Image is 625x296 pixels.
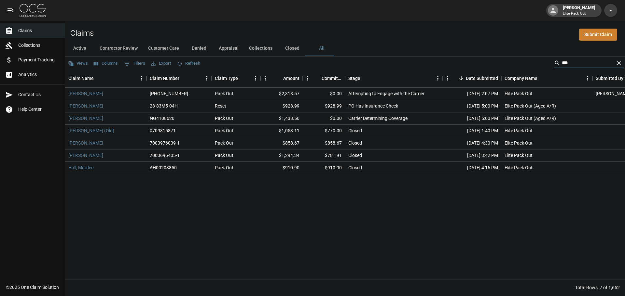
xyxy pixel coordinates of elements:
div: [DATE] 1:40 PM [443,125,501,137]
div: Company Name [505,69,537,87]
div: Submitted By [596,69,623,87]
div: $0.00 [303,88,345,100]
button: Menu [137,73,146,83]
div: Pack Out [215,127,233,134]
div: $0.00 [303,112,345,125]
div: Committed Amount [303,69,345,87]
a: [PERSON_NAME] [68,140,103,146]
div: Closed [348,152,362,159]
button: Sort [312,74,322,83]
div: Company Name [501,69,592,87]
button: Customer Care [143,41,184,56]
div: Carrier Determining Coverage [348,115,408,122]
div: Pack Out [215,90,233,97]
div: Elite Pack Out [505,90,533,97]
button: Sort [238,74,247,83]
div: Claim Type [212,69,260,87]
div: $770.00 [303,125,345,137]
div: Claim Number [150,69,179,87]
div: $1,053.11 [260,125,303,137]
p: Elite Pack Out [563,11,595,17]
button: Show filters [122,58,147,69]
button: Menu [583,73,592,83]
button: Sort [360,74,369,83]
div: 0709815871 [150,127,176,134]
div: $1,438.56 [260,112,303,125]
button: Sort [274,74,283,83]
a: Hall, Melidee [68,164,93,171]
div: $858.67 [303,137,345,149]
button: Contractor Review [94,41,143,56]
div: [DATE] 4:16 PM [443,162,501,174]
span: Collections [18,42,60,49]
div: Claim Number [146,69,212,87]
button: Denied [184,41,214,56]
div: Elite Pack Out (Aged A/R) [505,103,556,109]
div: $858.67 [260,137,303,149]
button: All [307,41,336,56]
div: $910.90 [303,162,345,174]
button: Sort [537,74,547,83]
button: Sort [457,74,466,83]
button: Sort [179,74,188,83]
div: 01-009-221633 [150,90,188,97]
span: Help Center [18,106,60,113]
div: [PERSON_NAME] [560,5,598,16]
button: Clear [614,58,624,68]
div: Claim Name [68,69,94,87]
button: Appraisal [214,41,244,56]
span: Payment Tracking [18,57,60,63]
div: Attempting to Engage with the Carrier [348,90,424,97]
div: Pack Out [215,152,233,159]
div: Elite Pack Out (Aged A/R) [505,115,556,122]
div: dynamic tabs [65,41,625,56]
div: Reset [215,103,226,109]
div: PO Has Insurance Check [348,103,398,109]
a: [PERSON_NAME] [68,115,103,122]
div: Pack Out [215,164,233,171]
div: $1,294.34 [260,149,303,162]
button: Export [149,58,173,69]
div: 7003696405-1 [150,152,180,159]
img: ocs-logo-white-transparent.png [20,4,46,17]
button: Views [66,58,90,69]
div: Claim Name [65,69,146,87]
div: Amount [260,69,303,87]
a: [PERSON_NAME] [68,103,103,109]
h2: Claims [70,29,94,38]
div: Closed [348,127,362,134]
div: Stage [348,69,360,87]
button: Closed [278,41,307,56]
div: Committed Amount [322,69,342,87]
button: Menu [433,73,443,83]
span: Claims [18,27,60,34]
div: [DATE] 5:00 PM [443,112,501,125]
div: Elite Pack Out [505,127,533,134]
div: AH00203850 [150,164,177,171]
div: Pack Out [215,115,233,122]
button: Menu [202,73,212,83]
div: [DATE] 3:42 PM [443,149,501,162]
div: Total Rows: 7 of 1,652 [575,284,620,291]
div: Elite Pack Out [505,140,533,146]
span: Contact Us [18,91,60,98]
div: [DATE] 2:07 PM [443,88,501,100]
div: © 2025 One Claim Solution [6,284,59,290]
div: Elite Pack Out [505,152,533,159]
button: Menu [251,73,260,83]
div: $2,318.57 [260,88,303,100]
div: 28-83M5-04H [150,103,178,109]
button: open drawer [4,4,17,17]
div: $910.90 [260,162,303,174]
div: 7003976039-1 [150,140,180,146]
div: $928.99 [260,100,303,112]
span: Analytics [18,71,60,78]
div: NG4108620 [150,115,174,122]
button: Menu [443,73,452,83]
div: Elite Pack Out [505,164,533,171]
div: [DATE] 4:30 PM [443,137,501,149]
div: $928.99 [303,100,345,112]
div: $781.91 [303,149,345,162]
a: [PERSON_NAME] [68,152,103,159]
div: Closed [348,140,362,146]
